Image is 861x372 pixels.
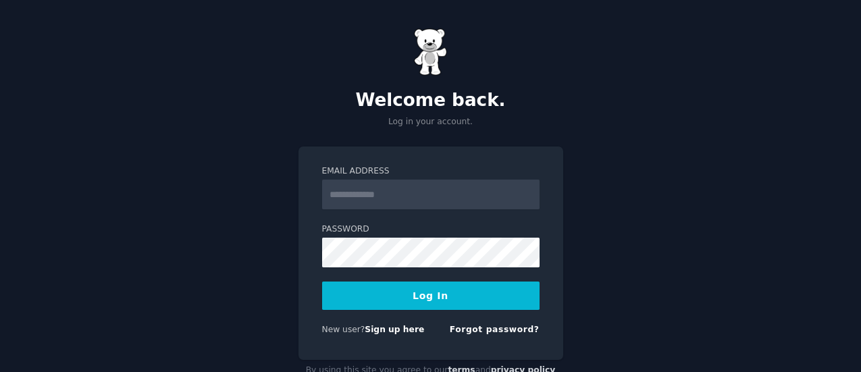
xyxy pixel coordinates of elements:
h2: Welcome back. [298,90,563,111]
p: Log in your account. [298,116,563,128]
span: New user? [322,325,365,334]
img: Gummy Bear [414,28,448,76]
a: Forgot password? [450,325,540,334]
label: Email Address [322,165,540,178]
button: Log In [322,282,540,310]
a: Sign up here [365,325,424,334]
label: Password [322,223,540,236]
